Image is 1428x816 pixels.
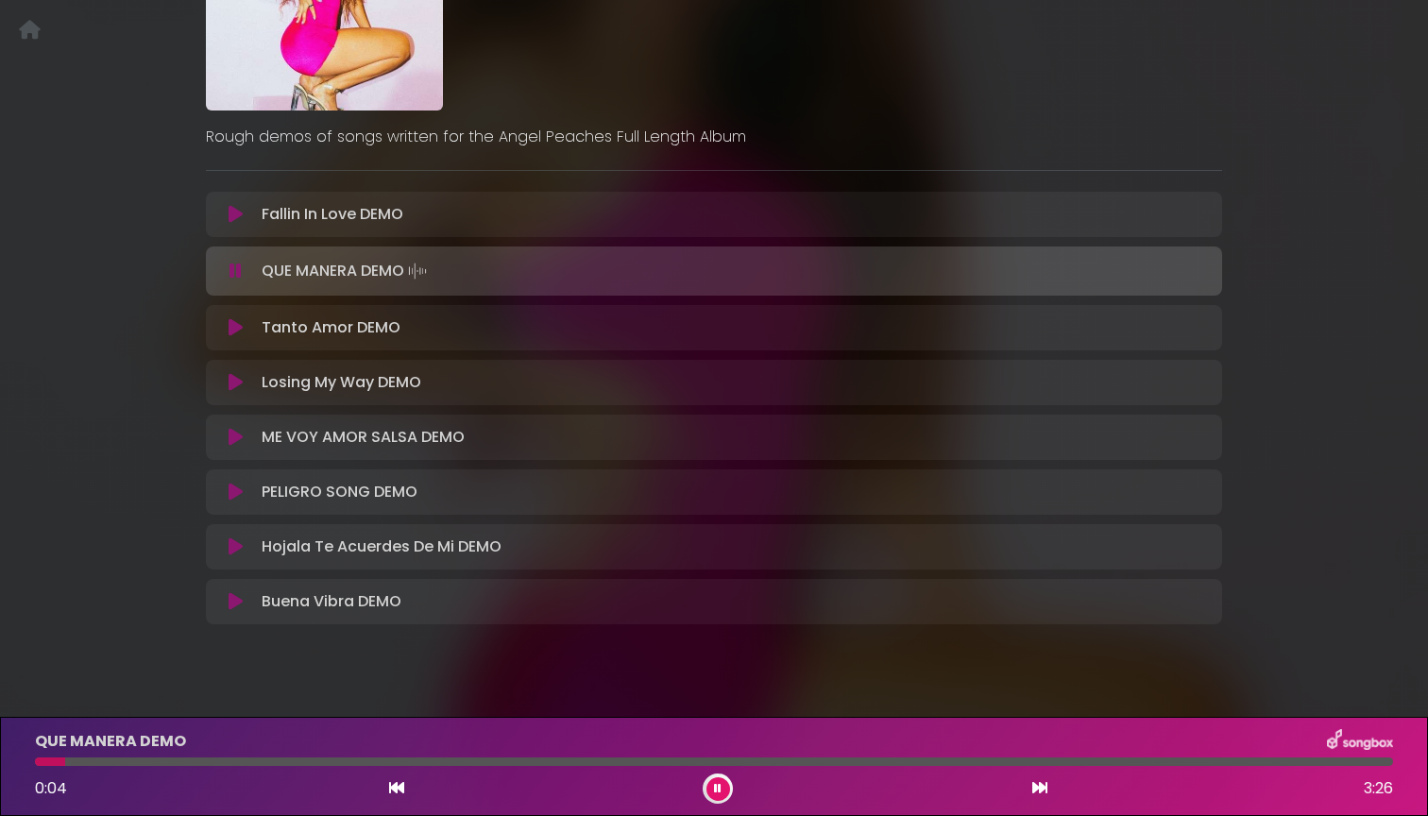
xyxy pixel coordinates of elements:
p: Losing My Way DEMO [262,371,421,394]
p: Tanto Amor DEMO [262,316,400,339]
img: waveform4.gif [404,258,431,284]
p: Fallin In Love DEMO [262,203,403,226]
p: Rough demos of songs written for the Angel Peaches Full Length Album [206,126,1222,148]
p: Buena Vibra DEMO [262,590,401,613]
p: ME VOY AMOR SALSA DEMO [262,426,465,449]
p: PELIGRO SONG DEMO [262,481,417,503]
p: QUE MANERA DEMO [262,258,431,284]
p: Hojala Te Acuerdes De Mi DEMO [262,535,501,558]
